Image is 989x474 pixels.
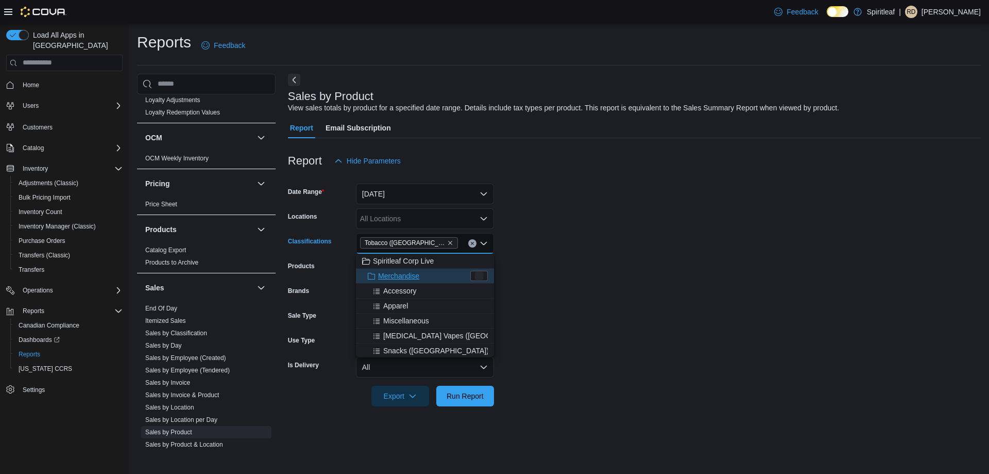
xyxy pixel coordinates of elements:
[145,283,253,293] button: Sales
[19,384,49,396] a: Settings
[290,118,313,138] span: Report
[145,224,177,235] h3: Products
[14,264,123,276] span: Transfers
[19,79,43,91] a: Home
[214,40,245,51] span: Feedback
[14,334,64,346] a: Dashboards
[347,156,401,166] span: Hide Parameters
[19,120,123,133] span: Customers
[145,354,226,362] span: Sales by Employee (Created)
[145,416,217,423] a: Sales by Location per Day
[19,251,70,259] span: Transfers (Classic)
[787,7,818,17] span: Feedback
[867,6,895,18] p: Spiritleaf
[10,347,127,362] button: Reports
[137,94,276,123] div: Loyalty
[19,162,52,175] button: Inventory
[137,32,191,53] h1: Reports
[19,305,48,317] button: Reports
[288,155,322,167] h3: Report
[10,205,127,219] button: Inventory Count
[14,348,44,361] a: Reports
[10,362,127,376] button: [US_STATE] CCRS
[14,206,123,218] span: Inventory Count
[378,271,419,281] span: Merchandise
[10,234,127,248] button: Purchase Orders
[137,198,276,215] div: Pricing
[19,121,57,134] a: Customers
[373,256,434,266] span: Spiritleaf Corp Live
[14,348,123,361] span: Reports
[383,331,545,341] span: [MEDICAL_DATA] Vapes ([GEOGRAPHIC_DATA])
[145,283,164,293] h3: Sales
[365,238,445,248] span: Tobacco ([GEOGRAPHIC_DATA])
[23,81,39,89] span: Home
[10,248,127,263] button: Transfers (Classic)
[326,118,391,138] span: Email Subscription
[255,223,267,236] button: Products
[480,215,488,223] button: Open list of options
[137,244,276,273] div: Products
[145,367,230,374] a: Sales by Employee (Tendered)
[19,237,65,245] span: Purchase Orders
[255,132,267,144] button: OCM
[10,318,127,333] button: Canadian Compliance
[145,354,226,362] a: Sales by Employee (Created)
[145,329,207,337] span: Sales by Classification
[145,96,200,104] a: Loyalty Adjustments
[14,319,83,332] a: Canadian Compliance
[383,316,429,326] span: Miscellaneous
[145,317,186,324] a: Itemized Sales
[14,220,100,233] a: Inventory Manager (Classic)
[356,254,494,269] button: Spiritleaf Corp Live
[19,179,78,187] span: Adjustments (Classic)
[288,361,319,369] label: Is Delivery
[2,382,127,397] button: Settings
[23,307,44,315] span: Reports
[10,219,127,234] button: Inventory Manager (Classic)
[255,282,267,294] button: Sales
[288,287,309,295] label: Brands
[145,379,190,386] a: Sales by Invoice
[19,162,123,175] span: Inventory
[19,266,44,274] span: Transfers
[145,440,223,449] span: Sales by Product & Location
[145,133,253,143] button: OCM
[145,246,186,254] span: Catalog Export
[907,6,915,18] span: RD
[480,239,488,248] button: Close list of options
[19,222,96,231] span: Inventory Manager (Classic)
[19,142,123,154] span: Catalog
[19,305,123,317] span: Reports
[19,208,62,216] span: Inventory Count
[145,391,219,399] a: Sales by Invoice & Product
[447,240,453,246] button: Remove Tobacco (Manitoba) from selection in this group
[23,144,44,152] span: Catalog
[371,386,429,406] button: Export
[145,341,182,350] span: Sales by Day
[14,177,123,189] span: Adjustments (Classic)
[145,416,217,424] span: Sales by Location per Day
[378,386,423,406] span: Export
[14,235,123,247] span: Purchase Orders
[145,178,253,189] button: Pricing
[145,379,190,387] span: Sales by Invoice
[14,191,75,204] a: Bulk Pricing Import
[145,403,194,412] span: Sales by Location
[288,188,325,196] label: Date Range
[447,391,484,401] span: Run Report
[145,200,177,208] span: Price Sheet
[14,220,123,233] span: Inventory Manager (Classic)
[2,119,127,134] button: Customers
[255,177,267,190] button: Pricing
[288,213,317,221] label: Locations
[288,103,839,113] div: View sales totals by product for a specified date range. Details include tax types per product. T...
[360,237,458,249] span: Tobacco (Manitoba)
[10,176,127,190] button: Adjustments (Classic)
[23,102,39,110] span: Users
[356,269,494,284] button: Merchandise
[288,74,300,86] button: Next
[2,141,127,155] button: Catalog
